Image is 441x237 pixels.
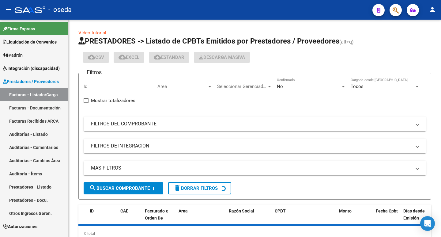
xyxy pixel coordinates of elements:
[154,55,184,60] span: Estandar
[376,208,398,213] span: Fecha Cpbt
[272,205,337,231] datatable-header-cell: CPBT
[339,39,354,45] span: (alt+q)
[403,208,425,220] span: Días desde Emisión
[83,52,109,63] button: CSV
[401,205,428,231] datatable-header-cell: Días desde Emisión
[277,84,283,89] span: No
[91,143,411,149] mat-panel-title: FILTROS DE INTEGRACION
[199,55,245,60] span: Descarga Masiva
[88,55,104,60] span: CSV
[194,52,250,63] button: Descarga Masiva
[78,30,106,36] a: Video tutorial
[3,39,57,45] span: Liquidación de Convenios
[420,216,435,231] div: Open Intercom Messenger
[157,84,207,89] span: Area
[229,208,254,213] span: Razón Social
[88,53,95,61] mat-icon: cloud_download
[78,37,339,45] span: PRESTADORES -> Listado de CPBTs Emitidos por Prestadores / Proveedores
[3,25,35,32] span: Firma Express
[176,205,217,231] datatable-header-cell: Area
[3,65,60,72] span: Integración (discapacidad)
[174,185,218,191] span: Borrar Filtros
[351,84,364,89] span: Todos
[3,52,23,59] span: Padrón
[84,68,105,77] h3: Filtros
[142,205,176,231] datatable-header-cell: Facturado x Orden De
[89,185,150,191] span: Buscar Comprobante
[226,205,272,231] datatable-header-cell: Razón Social
[48,3,72,17] span: - oseda
[91,120,411,127] mat-panel-title: FILTROS DEL COMPROBANTE
[179,208,188,213] span: Area
[275,208,286,213] span: CPBT
[90,208,94,213] span: ID
[3,78,59,85] span: Prestadores / Proveedores
[91,97,135,104] span: Mostrar totalizadores
[118,205,142,231] datatable-header-cell: CAE
[154,53,161,61] mat-icon: cloud_download
[84,117,426,131] mat-expansion-panel-header: FILTROS DEL COMPROBANTE
[339,208,352,213] span: Monto
[145,208,168,220] span: Facturado x Orden De
[114,52,144,63] button: EXCEL
[84,139,426,153] mat-expansion-panel-header: FILTROS DE INTEGRACION
[89,184,96,192] mat-icon: search
[337,205,373,231] datatable-header-cell: Monto
[194,52,250,63] app-download-masive: Descarga masiva de comprobantes (adjuntos)
[174,184,181,192] mat-icon: delete
[373,205,401,231] datatable-header-cell: Fecha Cpbt
[84,161,426,175] mat-expansion-panel-header: MAS FILTROS
[149,52,189,63] button: Estandar
[5,6,12,13] mat-icon: menu
[87,205,118,231] datatable-header-cell: ID
[3,223,37,230] span: Autorizaciones
[91,165,411,171] mat-panel-title: MAS FILTROS
[168,182,231,194] button: Borrar Filtros
[429,6,436,13] mat-icon: person
[120,208,128,213] span: CAE
[84,182,163,194] button: Buscar Comprobante
[119,53,126,61] mat-icon: cloud_download
[217,84,267,89] span: Seleccionar Gerenciador
[119,55,139,60] span: EXCEL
